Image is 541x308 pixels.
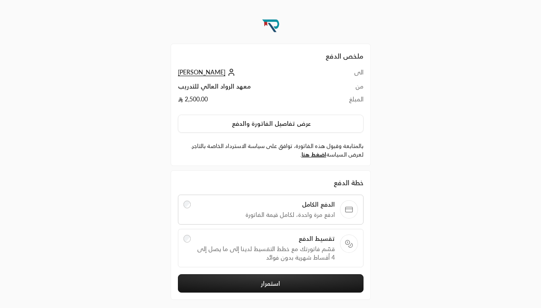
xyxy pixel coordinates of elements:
button: عرض تفاصيل الفاتورة والدفع [178,115,364,133]
a: اضغط هنا [302,151,326,158]
h2: ملخص الدفع [178,51,364,61]
td: معهد الرواد العالي للتدريب [178,82,333,95]
td: من [332,82,363,95]
label: بالمتابعة وقبول هذه الفاتورة، توافق على سياسة الاسترداد الخاصة بالتاجر. لعرض السياسة . [178,142,364,159]
div: خطة الدفع [178,178,364,188]
a: [PERSON_NAME] [178,68,237,76]
span: تقسيط الدفع [196,234,334,243]
button: استمرار [178,274,364,293]
span: قسّم فاتورتك مع خطط التقسيط لدينا إلى ما يصل إلى 4 أقساط شهرية بدون فوائد [196,245,334,262]
input: الدفع الكاملادفع مرة واحدة، لكامل قيمة الفاتورة [183,201,191,208]
img: Company Logo [259,14,282,37]
td: المبلغ [332,95,363,108]
td: الى [332,68,363,82]
input: تقسيط الدفعقسّم فاتورتك مع خطط التقسيط لدينا إلى ما يصل إلى 4 أقساط شهرية بدون فوائد [183,235,191,243]
td: 2,500.00 [178,95,333,108]
span: ادفع مرة واحدة، لكامل قيمة الفاتورة [196,210,334,219]
span: الدفع الكامل [196,200,334,209]
span: [PERSON_NAME] [178,68,225,76]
